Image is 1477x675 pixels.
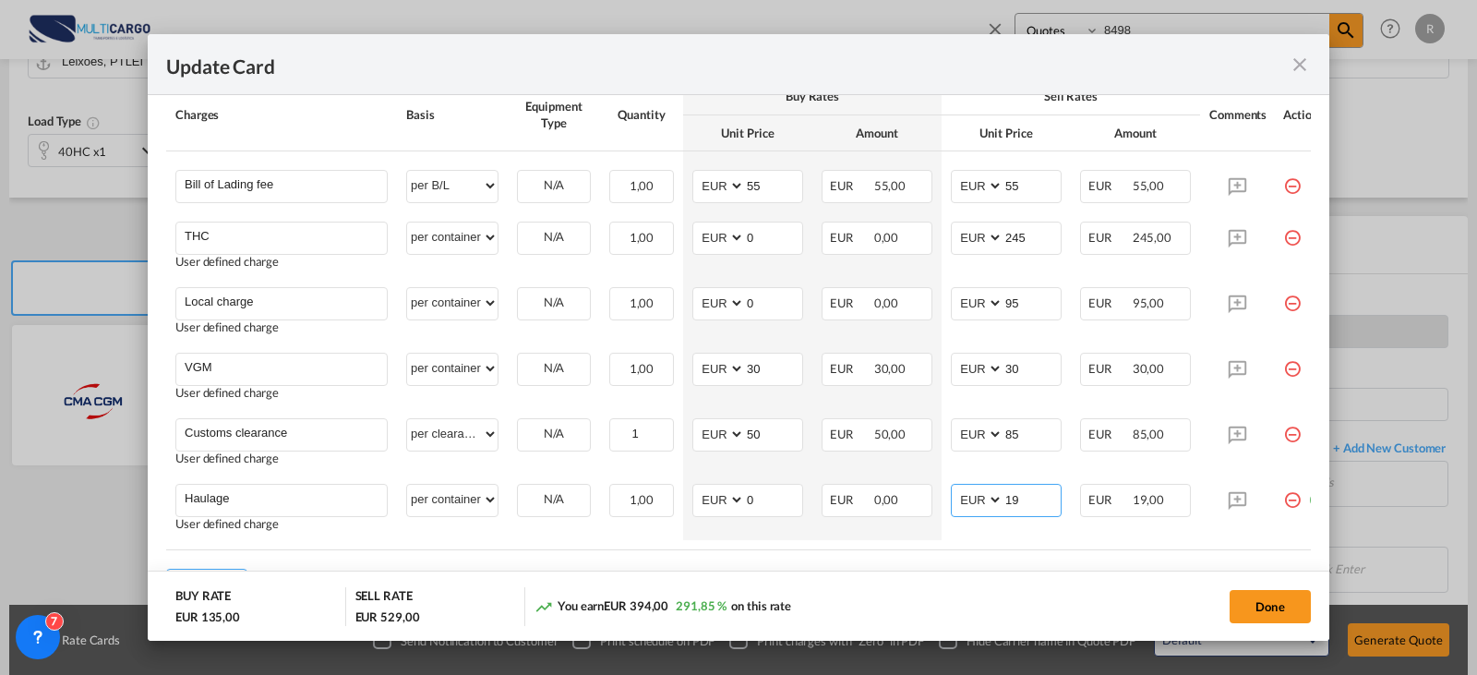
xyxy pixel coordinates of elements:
[830,427,871,441] span: EUR
[1133,492,1165,507] span: 19,00
[148,34,1329,642] md-dialog: Update CardPort of ...
[517,98,591,131] div: Equipment Type
[176,419,387,447] md-input-container: Customs clearance
[1283,484,1302,502] md-icon: icon-minus-circle-outline red-400-fg
[1133,295,1165,310] span: 95,00
[1200,78,1274,151] th: Comments
[676,598,726,613] span: 291,85 %
[745,354,802,381] input: 30
[518,485,590,513] div: N/A
[518,419,590,448] div: N/A
[407,485,498,514] select: per container
[185,171,387,199] input: Charge Name
[518,288,590,317] div: N/A
[1133,230,1171,245] span: 245,00
[176,171,387,199] md-input-container: Bill of Lading fee
[166,569,247,602] button: Add Leg
[630,178,654,193] span: 1,00
[1003,288,1061,316] input: 95
[1308,484,1327,502] md-icon: icon-plus-circle-outline green-400-fg
[518,354,590,382] div: N/A
[175,452,388,465] div: User defined charge
[630,230,654,245] span: 1,00
[683,115,812,151] th: Unit Price
[874,295,899,310] span: 0,00
[745,223,802,250] input: 0
[1283,353,1302,371] md-icon: icon-minus-circle-outline red-400-fg
[175,320,388,334] div: User defined charge
[1283,418,1302,437] md-icon: icon-minus-circle-outline red-400-fg
[604,598,668,613] span: EUR 394,00
[534,597,791,617] div: You earn on this rate
[407,171,498,200] select: per B/L
[175,587,231,609] div: BUY RATE
[874,230,899,245] span: 0,00
[1133,178,1165,193] span: 55,00
[951,88,1191,104] div: Sell Rates
[630,492,654,507] span: 1,00
[830,492,871,507] span: EUR
[518,171,590,199] div: N/A
[745,419,802,447] input: 50
[1283,222,1302,240] md-icon: icon-minus-circle-outline red-400-fg
[1088,230,1130,245] span: EUR
[355,609,420,625] div: EUR 529,00
[1003,419,1061,447] input: 85
[166,53,1289,76] div: Update Card
[407,223,498,252] select: per container
[1289,54,1311,76] md-icon: icon-close fg-AAA8AD m-0 pointer
[176,288,387,316] md-input-container: Local charge
[874,361,907,376] span: 30,00
[942,115,1071,151] th: Unit Price
[874,427,907,441] span: 50,00
[1088,178,1130,193] span: EUR
[692,88,932,104] div: Buy Rates
[176,223,387,250] md-input-container: THC
[830,295,871,310] span: EUR
[175,386,388,400] div: User defined charge
[355,587,413,609] div: SELL RATE
[407,419,498,449] select: per clearance
[611,419,673,447] input: Quantity
[1003,223,1061,250] input: 245
[1088,492,1130,507] span: EUR
[1283,287,1302,306] md-icon: icon-minus-circle-outline red-400-fg
[518,223,590,251] div: N/A
[1003,354,1061,381] input: 30
[176,485,387,512] md-input-container: Haulage
[830,361,871,376] span: EUR
[745,171,802,199] input: 55
[745,288,802,316] input: 0
[1283,170,1302,188] md-icon: icon-minus-circle-outline red-400-fg
[1133,427,1165,441] span: 85,00
[185,223,387,250] input: Charge Name
[185,419,387,447] input: Charge Name
[1088,361,1130,376] span: EUR
[407,354,498,383] select: per container
[609,106,674,123] div: Quantity
[1088,427,1130,441] span: EUR
[630,361,654,376] span: 1,00
[812,115,942,151] th: Amount
[874,178,907,193] span: 55,00
[1230,590,1311,623] button: Done
[185,485,387,512] input: Charge Name
[185,354,387,381] input: Charge Name
[1133,361,1165,376] span: 30,00
[176,354,387,381] md-input-container: VGM
[407,288,498,318] select: per container
[1003,485,1061,512] input: 19
[874,492,899,507] span: 0,00
[175,255,388,269] div: User defined charge
[175,517,388,531] div: User defined charge
[745,485,802,512] input: 0
[830,230,871,245] span: EUR
[406,106,498,123] div: Basis
[1071,115,1200,151] th: Amount
[1088,295,1130,310] span: EUR
[185,288,387,316] input: Charge Name
[175,106,388,123] div: Charges
[534,597,553,616] md-icon: icon-trending-up
[1003,171,1061,199] input: 55
[175,609,240,625] div: EUR 135,00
